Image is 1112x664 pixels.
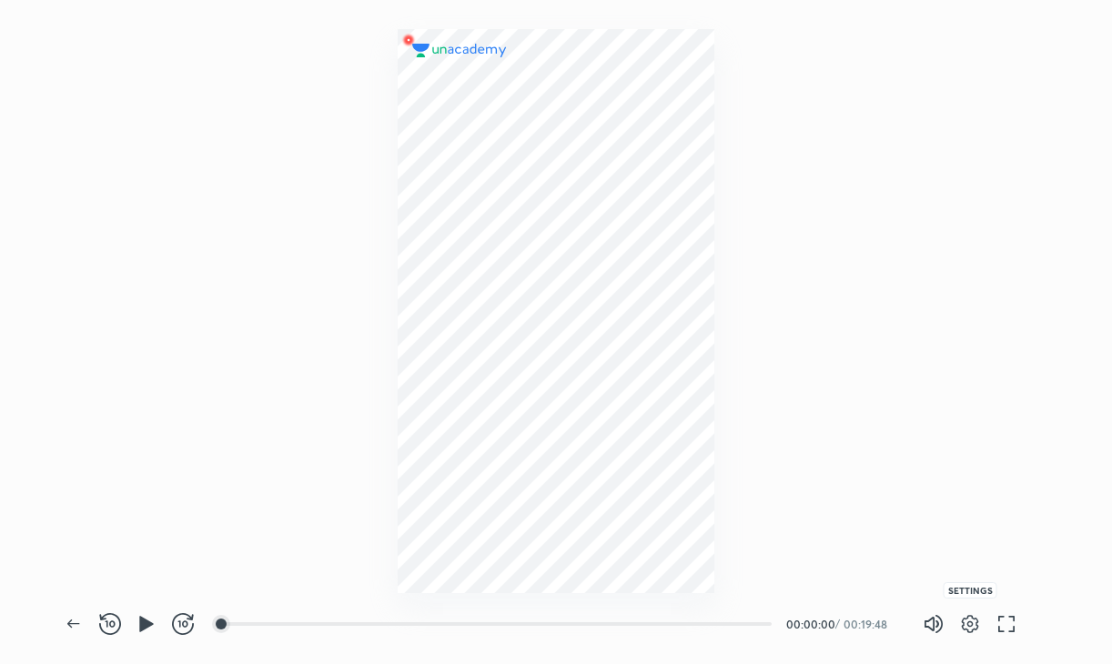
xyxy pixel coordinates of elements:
div: 00:19:48 [844,619,894,629]
div: 00:00:00 [786,619,832,629]
div: Settings [944,582,997,599]
img: logo.2a7e12a2.svg [412,44,508,57]
img: wMgqJGBwKWe8AAAAABJRU5ErkJggg== [398,29,420,51]
div: / [835,619,840,629]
